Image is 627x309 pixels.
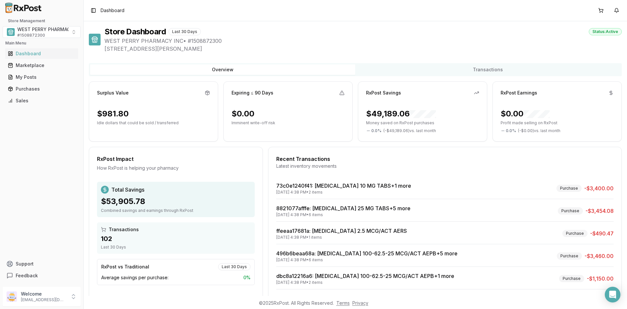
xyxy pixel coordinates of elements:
div: RxPost Earnings [501,90,537,96]
img: RxPost Logo [3,3,44,13]
div: RxPost Impact [97,155,255,163]
span: ( - $49,189.06 ) vs. last month [383,128,436,133]
a: Purchases [5,83,78,95]
div: $53,905.78 [101,196,251,207]
div: [DATE] 4:38 PM • 1 items [276,235,407,240]
div: Dashboard [8,50,75,57]
h2: Main Menu [5,41,78,46]
span: -$1,150.00 [587,275,614,283]
span: 0.0 % [506,128,516,133]
p: Welcome [21,291,66,297]
button: Select a view [3,26,81,38]
a: Privacy [352,300,368,306]
div: Last 30 Days [169,28,201,35]
a: Dashboard [5,48,78,60]
img: User avatar [7,291,17,302]
div: RxPost Savings [366,90,401,96]
div: Purchase [557,252,582,260]
span: Average savings per purchase: [101,274,169,281]
button: Overview [90,64,355,75]
div: Sales [8,97,75,104]
h2: Store Management [3,18,81,24]
div: $0.00 [232,109,254,119]
div: Purchases [8,86,75,92]
button: Dashboard [3,48,81,59]
button: Marketplace [3,60,81,71]
span: WEST PERRY PHARMACY INC • # 1508872300 [104,37,622,45]
span: # 1508872300 [17,33,45,38]
div: $49,189.06 [366,109,436,119]
div: $981.80 [97,109,129,119]
div: Open Intercom Messenger [605,287,620,302]
div: Purchase [556,185,582,192]
div: Recent Transactions [276,155,614,163]
div: $0.00 [501,109,550,119]
div: Last 30 Days [218,263,250,270]
div: Status: Active [589,28,622,35]
div: Purchase [559,275,584,282]
button: Support [3,258,81,270]
button: Purchases [3,84,81,94]
p: [EMAIL_ADDRESS][DOMAIN_NAME] [21,297,66,302]
button: Feedback [3,270,81,282]
div: [DATE] 4:38 PM • 6 items [276,257,458,263]
span: [STREET_ADDRESS][PERSON_NAME] [104,45,622,53]
a: 496b6beaa68a: [MEDICAL_DATA] 100-62.5-25 MCG/ACT AEPB+5 more [276,250,458,257]
span: -$3,454.08 [586,207,614,215]
a: ffeeaa17681a: [MEDICAL_DATA] 2.5 MCG/ACT AERS [276,228,407,234]
a: Sales [5,95,78,107]
span: -$490.47 [590,230,614,237]
div: Surplus Value [97,90,129,96]
div: Last 30 Days [101,245,251,250]
h1: Store Dashboard [104,26,166,37]
a: Terms [336,300,350,306]
div: Latest inventory movements [276,163,614,169]
span: WEST PERRY PHARMACY INC [17,26,83,33]
span: -$3,400.00 [584,184,614,192]
button: Transactions [355,64,620,75]
p: Money saved on RxPost purchases [366,120,479,126]
a: 8821077afffe: [MEDICAL_DATA] 25 MG TABS+5 more [276,205,410,212]
span: Feedback [16,272,38,279]
div: RxPost vs Traditional [101,264,149,270]
a: Marketplace [5,60,78,71]
span: -$3,460.00 [585,252,614,260]
div: How RxPost is helping your pharmacy [97,165,255,171]
div: [DATE] 4:38 PM • 2 items [276,280,454,285]
div: Marketplace [8,62,75,69]
div: Purchase [562,230,587,237]
button: Sales [3,95,81,106]
p: Imminent write-off risk [232,120,345,126]
div: Purchase [558,207,583,215]
span: ( - $0.00 ) vs. last month [518,128,560,133]
span: Dashboard [101,7,124,14]
div: My Posts [8,74,75,80]
span: 0 % [243,274,250,281]
div: [DATE] 4:38 PM • 6 items [276,212,410,217]
div: Expiring ≤ 90 Days [232,90,273,96]
p: Idle dollars that could be sold / transferred [97,120,210,126]
a: 73c0e1240f41: [MEDICAL_DATA] 10 MG TABS+1 more [276,182,411,189]
nav: breadcrumb [101,7,124,14]
div: [DATE] 4:38 PM • 2 items [276,190,411,195]
div: Combined savings and earnings through RxPost [101,208,251,213]
span: 0.0 % [371,128,381,133]
a: My Posts [5,71,78,83]
a: dbc8a12216a6: [MEDICAL_DATA] 100-62.5-25 MCG/ACT AEPB+1 more [276,273,454,279]
span: Transactions [109,226,139,233]
div: 102 [101,234,251,243]
button: My Posts [3,72,81,82]
p: Profit made selling on RxPost [501,120,614,126]
span: Total Savings [111,186,144,194]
